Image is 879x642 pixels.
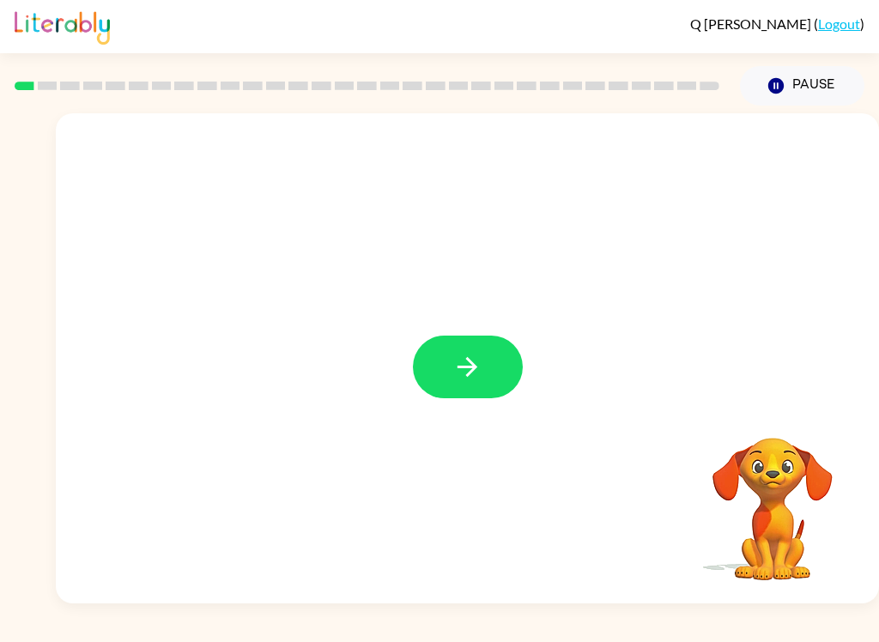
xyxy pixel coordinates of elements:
[690,15,814,32] span: Q [PERSON_NAME]
[690,15,864,32] div: ( )
[740,66,864,106] button: Pause
[687,411,858,583] video: Your browser must support playing .mp4 files to use Literably. Please try using another browser.
[818,15,860,32] a: Logout
[15,7,110,45] img: Literably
